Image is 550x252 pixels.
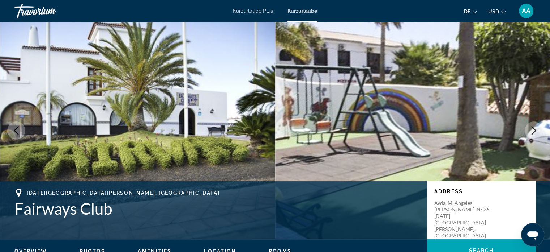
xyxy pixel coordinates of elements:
button: Previous image [7,121,25,140]
font: USD [488,9,499,15]
a: Kurzurlaube Plus [233,8,273,14]
p: Avda. M. Angeles [PERSON_NAME], Nº 26 [DATE][GEOGRAPHIC_DATA][PERSON_NAME], [GEOGRAPHIC_DATA] [434,200,492,239]
span: [DATE][GEOGRAPHIC_DATA][PERSON_NAME], [GEOGRAPHIC_DATA] [27,190,219,196]
button: Sprache ändern [464,6,477,17]
h1: Fairways Club [14,199,420,218]
button: Währung ändern [488,6,506,17]
iframe: Schaltfläche zum Öffnen des Messaging-Fensters [521,223,544,246]
font: AA [522,7,530,15]
button: Benutzermenü [517,3,536,18]
p: Address [434,189,528,194]
button: Next image [525,121,543,140]
a: Travorium [14,1,87,20]
font: de [464,9,470,15]
a: Kurzurlaube [287,8,317,14]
